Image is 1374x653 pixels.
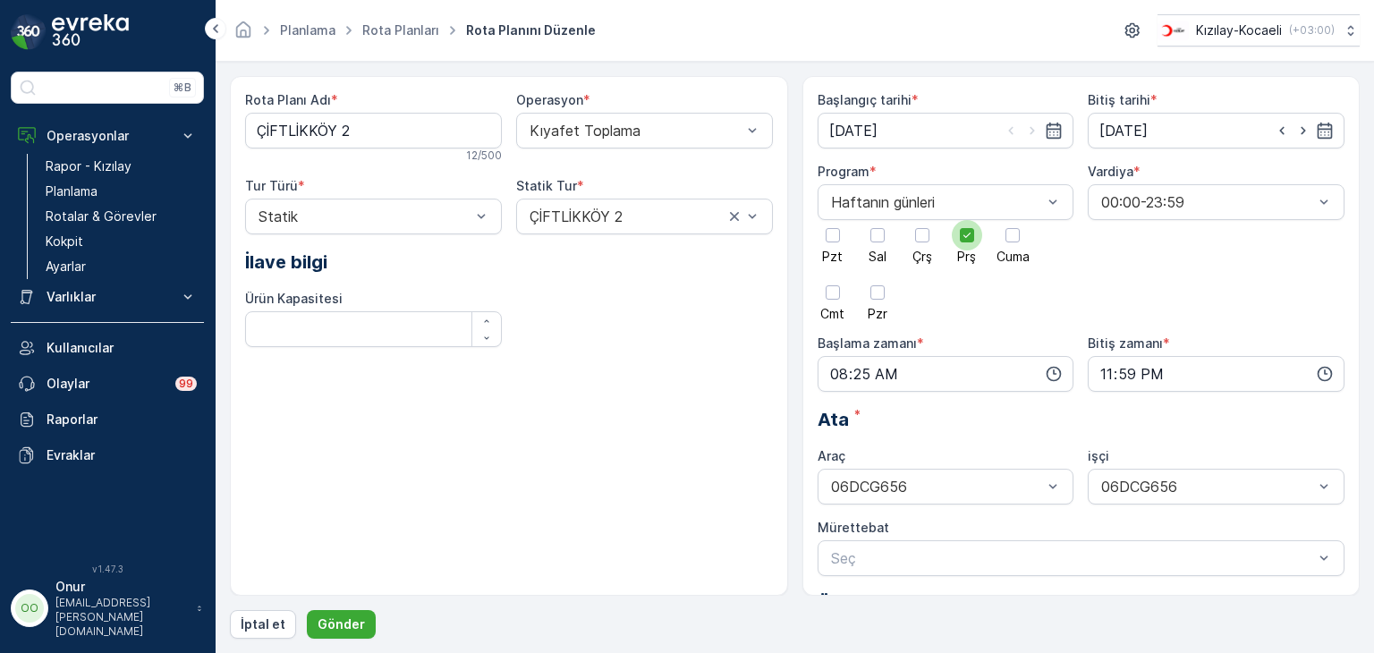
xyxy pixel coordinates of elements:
[47,288,168,306] p: Varlıklar
[47,446,197,464] p: Evraklar
[46,258,86,276] p: Ayarlar
[11,402,204,437] a: Raporlar
[47,411,197,428] p: Raporlar
[822,250,843,263] span: Pzt
[38,204,204,229] a: Rotalar & Görevler
[245,291,343,306] label: Ürün Kapasitesi
[818,164,869,179] label: Program
[318,615,365,633] p: Gönder
[818,448,845,463] label: Araç
[55,578,188,596] p: Onur
[46,233,83,250] p: Kokpit
[516,92,583,107] label: Operasyon
[46,157,131,175] p: Rapor - Kızılay
[1158,14,1360,47] button: Kızılay-Kocaeli(+03:00)
[11,366,204,402] a: Olaylar99
[818,520,889,535] label: Mürettebat
[47,339,197,357] p: Kullanıcılar
[818,113,1074,148] input: dd/mm/yyyy
[38,229,204,254] a: Kokpit
[957,250,976,263] span: Prş
[11,14,47,50] img: logo
[516,178,577,193] label: Statik Tur
[245,178,298,193] label: Tur Türü
[869,250,886,263] span: Sal
[307,610,376,639] button: Gönder
[241,615,285,633] p: İptal et
[11,330,204,366] a: Kullanıcılar
[38,154,204,179] a: Rapor - Kızılay
[466,148,502,163] p: 12 / 500
[38,179,204,204] a: Planlama
[997,250,1030,263] span: Cuma
[1088,113,1344,148] input: dd/mm/yyyy
[174,81,191,95] p: ⌘B
[46,182,98,200] p: Planlama
[818,92,912,107] label: Başlangıç tarihi
[818,590,1345,617] p: Önemli Konumlar
[233,27,253,42] a: Ana Sayfa
[52,14,129,50] img: logo_dark-DEwI_e13.png
[1289,23,1335,38] p: ( +03:00 )
[230,610,296,639] button: İptal et
[46,208,157,225] p: Rotalar & Görevler
[831,547,1314,569] p: Seç
[1196,21,1282,39] p: Kızılay-Kocaeli
[11,578,204,639] button: OOOnur[EMAIL_ADDRESS][PERSON_NAME][DOMAIN_NAME]
[245,249,327,276] span: İlave bilgi
[11,437,204,473] a: Evraklar
[280,22,335,38] a: Planlama
[868,308,887,320] span: Pzr
[38,254,204,279] a: Ayarlar
[1088,448,1109,463] label: işçi
[1088,164,1133,179] label: Vardiya
[47,375,165,393] p: Olaylar
[15,594,44,623] div: OO
[47,127,168,145] p: Operasyonlar
[818,406,849,433] span: Ata
[362,22,439,38] a: Rota Planları
[820,308,844,320] span: Cmt
[462,21,599,39] span: Rota Planını Düzenle
[818,335,917,351] label: Başlama zamanı
[11,564,204,574] span: v 1.47.3
[55,596,188,639] p: [EMAIL_ADDRESS][PERSON_NAME][DOMAIN_NAME]
[11,279,204,315] button: Varlıklar
[179,377,193,391] p: 99
[1158,21,1189,40] img: k%C4%B1z%C4%B1lay_0jL9uU1.png
[912,250,932,263] span: Çrş
[1088,335,1163,351] label: Bitiş zamanı
[1088,92,1150,107] label: Bitiş tarihi
[11,118,204,154] button: Operasyonlar
[245,92,331,107] label: Rota Planı Adı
